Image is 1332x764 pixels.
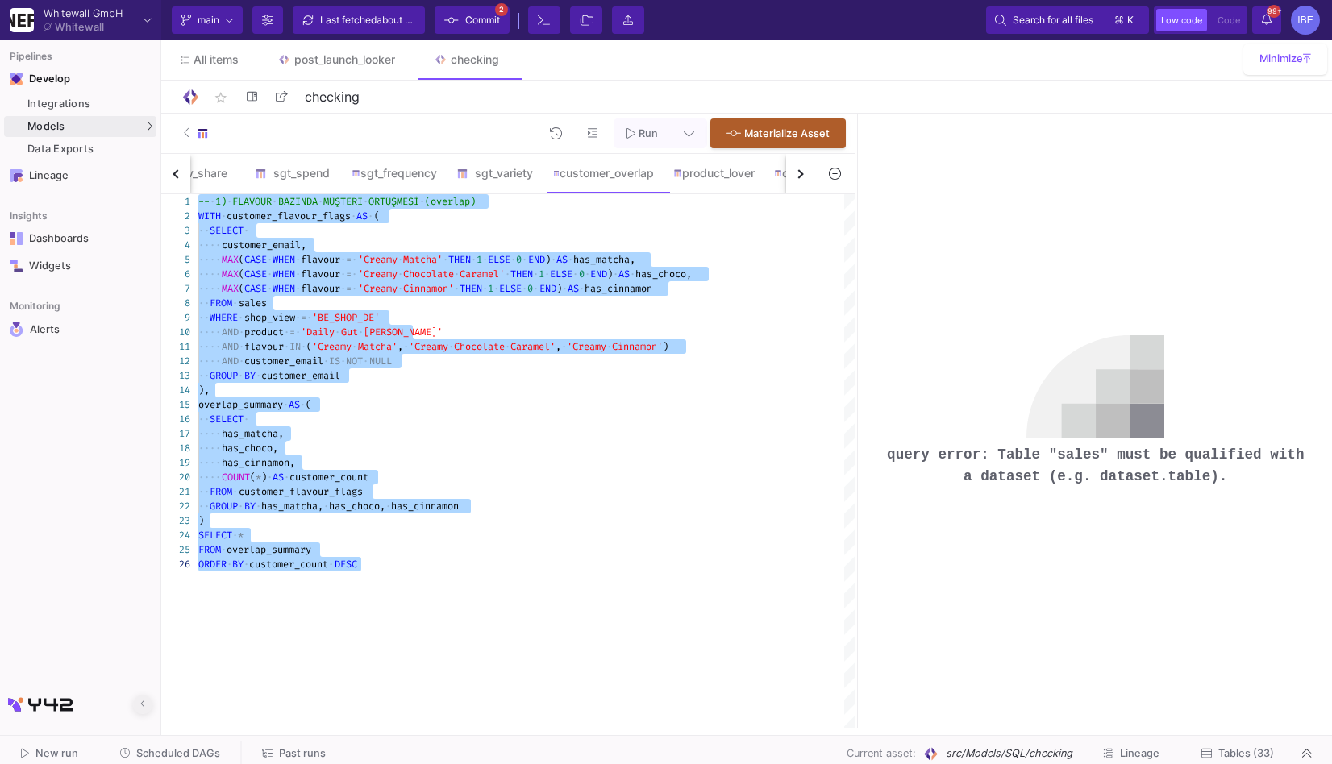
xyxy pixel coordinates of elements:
[172,6,243,34] button: main
[361,557,362,571] textarea: Editor content;Press Alt+F1 for Accessibility Options.
[358,268,398,280] span: 'Creamy
[239,297,267,309] span: sales
[516,253,522,266] span: 0
[198,8,219,32] span: main
[1161,15,1202,26] span: Low code
[425,195,476,208] span: (overlap)
[158,167,235,180] div: rev_share
[161,470,190,484] div: 20
[198,470,222,484] span: ····
[255,167,332,180] div: sgt_spend
[352,267,357,281] span: ·
[340,354,346,368] span: ·
[267,252,273,267] span: ·
[198,384,210,397] span: ),
[1114,10,1124,30] span: ⌘
[210,311,238,324] span: WHERE
[510,268,533,280] span: THEN
[673,168,682,177] img: SQL-Model type child icon
[29,169,134,182] div: Lineage
[198,455,222,470] span: ····
[522,252,527,267] span: ·
[244,340,284,353] span: flavour
[606,339,612,354] span: ·
[922,745,939,762] img: SQL Model
[312,311,380,324] span: 'BE_SHOP_DE'
[368,195,419,208] span: ÖRTÜŞMESİ
[573,253,635,266] span: has_matcha,
[10,260,23,272] img: Navigation icon
[238,310,244,325] span: ·
[273,282,295,295] span: WHEN
[1109,10,1140,30] button: ⌘k
[1127,10,1134,30] span: k
[289,398,300,411] span: AS
[612,340,663,353] span: Cinnamon'
[27,120,65,133] span: Models
[267,281,273,296] span: ·
[198,267,222,281] span: ····
[210,297,232,309] span: FROM
[493,281,499,296] span: ·
[505,267,510,281] span: ·
[161,296,190,310] div: 8
[346,253,352,266] span: =
[363,194,368,209] span: ·
[27,143,152,156] div: Data Exports
[306,398,311,411] span: (
[368,209,373,223] span: ·
[244,355,323,367] span: customer_email
[568,252,573,267] span: ·
[460,282,482,295] span: THEN
[451,53,499,66] div: checking
[44,8,123,19] div: Whitewall GmbH
[341,326,358,338] span: Gut
[277,53,291,67] img: Tab icon
[482,281,488,296] span: ·
[340,267,346,281] span: ·
[239,253,244,266] span: (
[358,253,398,266] span: 'Creamy
[329,355,340,367] span: IS
[222,282,239,295] span: MAX
[465,8,500,32] span: Commit
[585,282,652,295] span: has_cinnamon
[161,426,190,441] div: 17
[358,325,364,339] span: ·
[635,268,692,280] span: has_choco,
[244,412,249,426] span: ·
[222,326,239,338] span: AND
[551,252,556,267] span: ·
[663,340,668,353] span: )
[374,210,380,222] span: (
[579,281,585,296] span: ·
[1218,747,1274,759] span: Tables (33)
[198,310,210,325] span: ··
[244,253,267,266] span: CASE
[210,413,244,426] span: SELECT
[136,747,220,759] span: Scheduled DAGs
[454,267,460,281] span: ·
[301,311,306,324] span: =
[4,316,156,343] a: Navigation iconAlerts
[10,322,23,337] img: Navigation icon
[553,170,560,176] img: SQL-Model type child icon
[283,397,289,412] span: ·
[1286,6,1320,35] button: IBE
[161,368,190,383] div: 13
[198,252,222,267] span: ····
[528,253,545,266] span: END
[312,340,352,353] span: 'Creamy
[335,325,340,339] span: ·
[198,296,210,310] span: ··
[198,412,210,426] span: ··
[227,210,351,222] span: customer_flavour_flags
[161,238,190,252] div: 4
[556,282,562,295] span: )
[1291,6,1320,35] div: IBE
[284,339,289,354] span: ·
[363,354,368,368] span: ·
[356,210,368,222] span: AS
[884,444,1308,487] pre: query error: Table "sales" must be qualified with a dataset (e.g. dataset.table).
[4,66,156,92] mat-expansion-panel-header: Navigation iconDevelop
